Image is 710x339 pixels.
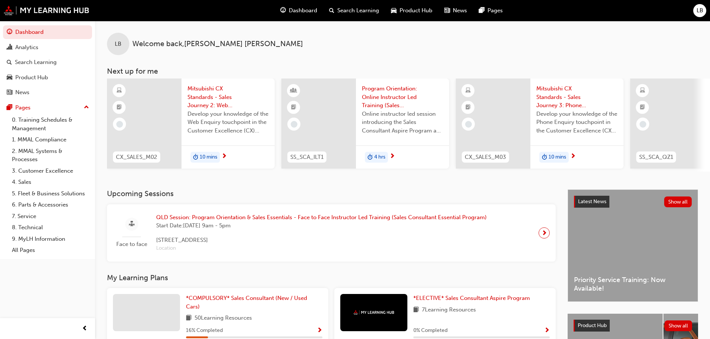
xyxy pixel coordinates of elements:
span: next-icon [221,153,227,160]
a: car-iconProduct Hub [385,3,438,18]
span: Show Progress [317,327,322,334]
span: guage-icon [7,29,12,36]
span: 50 Learning Resources [195,314,252,323]
span: Online instructor led session introducing the Sales Consultant Aspire Program and outlining what ... [362,110,443,135]
div: Product Hub [15,73,48,82]
span: duration-icon [193,153,198,162]
span: learningRecordVerb_NONE-icon [640,121,646,128]
span: Mitsubishi CX Standards - Sales Journey 3: Phone Enquiry [536,84,618,110]
span: pages-icon [7,105,12,111]
a: 6. Parts & Accessories [9,199,92,211]
span: Develop your knowledge of the Phone Enquiry touchpoint in the Customer Excellence (CX) Sales jour... [536,110,618,135]
span: booktick-icon [466,103,471,112]
button: Show Progress [317,326,322,335]
span: news-icon [444,6,450,15]
span: news-icon [7,89,12,96]
span: Search Learning [337,6,379,15]
span: learningResourceType_ELEARNING-icon [466,86,471,96]
a: All Pages [9,244,92,256]
a: 4. Sales [9,176,92,188]
span: car-icon [7,74,12,81]
h3: Upcoming Sessions [107,189,556,198]
a: CX_SALES_M02Mitsubishi CX Standards - Sales Journey 2: Web EnquiryDevelop your knowledge of the W... [107,79,275,169]
span: Pages [487,6,503,15]
span: booktick-icon [117,103,122,112]
span: Priority Service Training: Now Available! [574,276,692,292]
span: Product Hub [578,322,607,329]
span: *COMPULSORY* Sales Consultant (New / Used Cars) [186,295,307,310]
span: 10 mins [549,153,566,161]
a: Latest NewsShow allPriority Service Training: Now Available! [568,189,698,302]
span: 10 mins [200,153,217,161]
a: search-iconSearch Learning [323,3,385,18]
span: [STREET_ADDRESS] [156,236,487,244]
span: CX_SALES_M02 [116,153,157,161]
button: Pages [3,101,92,115]
span: learningResourceType_ELEARNING-icon [117,86,122,96]
a: *COMPULSORY* Sales Consultant (New / Used Cars) [186,294,322,311]
span: up-icon [84,103,89,112]
span: Show Progress [544,327,550,334]
span: Mitsubishi CX Standards - Sales Journey 2: Web Enquiry [187,84,269,110]
span: SS_SCA_ILT1 [290,153,324,161]
a: Product HubShow all [574,320,692,332]
span: Face to face [113,240,150,249]
span: learningResourceType_INSTRUCTOR_LED-icon [291,86,296,96]
span: book-icon [186,314,192,323]
img: mmal [4,6,89,15]
div: Pages [15,103,31,112]
span: next-icon [542,228,547,238]
span: QLD Session: Program Orientation & Sales Essentials - Face to Face Instructor Led Training (Sales... [156,213,487,222]
a: CX_SALES_M03Mitsubishi CX Standards - Sales Journey 3: Phone EnquiryDevelop your knowledge of the... [456,79,624,169]
span: 16 % Completed [186,326,223,335]
a: pages-iconPages [473,3,509,18]
a: 2. MMAL Systems & Processes [9,145,92,165]
span: duration-icon [367,153,373,162]
a: *ELECTIVE* Sales Consultant Aspire Program [413,294,533,303]
span: 7 Learning Resources [422,306,476,315]
span: Welcome back , [PERSON_NAME] [PERSON_NAME] [132,40,303,48]
a: Dashboard [3,25,92,39]
button: Show Progress [544,326,550,335]
button: LB [693,4,706,17]
a: 1. MMAL Compliance [9,134,92,145]
a: SS_SCA_ILT1Program Orientation: Online Instructor Led Training (Sales Consultant Aspire Program)O... [281,79,449,169]
a: 7. Service [9,211,92,222]
span: book-icon [413,306,419,315]
span: pages-icon [479,6,485,15]
span: sessionType_FACE_TO_FACE-icon [129,220,135,229]
span: duration-icon [542,153,547,162]
h3: Next up for me [95,67,710,76]
a: guage-iconDashboard [274,3,323,18]
a: Analytics [3,41,92,54]
span: SS_SCA_QZ1 [639,153,673,161]
span: *ELECTIVE* Sales Consultant Aspire Program [413,295,530,301]
button: Show all [664,196,692,207]
span: News [453,6,467,15]
span: prev-icon [82,324,88,333]
span: Latest News [578,198,606,205]
span: next-icon [389,153,395,160]
span: learningResourceType_ELEARNING-icon [640,86,645,96]
div: Analytics [15,43,38,52]
a: 0. Training Schedules & Management [9,114,92,134]
span: LB [697,6,703,15]
a: News [3,86,92,99]
span: chart-icon [7,44,12,51]
a: Search Learning [3,55,92,69]
a: Face to faceQLD Session: Program Orientation & Sales Essentials - Face to Face Instructor Led Tra... [113,210,550,256]
div: News [15,88,29,97]
span: Product Hub [400,6,432,15]
span: guage-icon [280,6,286,15]
span: booktick-icon [640,103,645,112]
a: 5. Fleet & Business Solutions [9,188,92,199]
span: search-icon [7,59,12,66]
a: 3. Customer Excellence [9,165,92,177]
h3: My Learning Plans [107,274,556,282]
div: Search Learning [15,58,57,67]
span: Location [156,244,487,253]
button: Show all [665,320,692,331]
span: next-icon [570,153,576,160]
